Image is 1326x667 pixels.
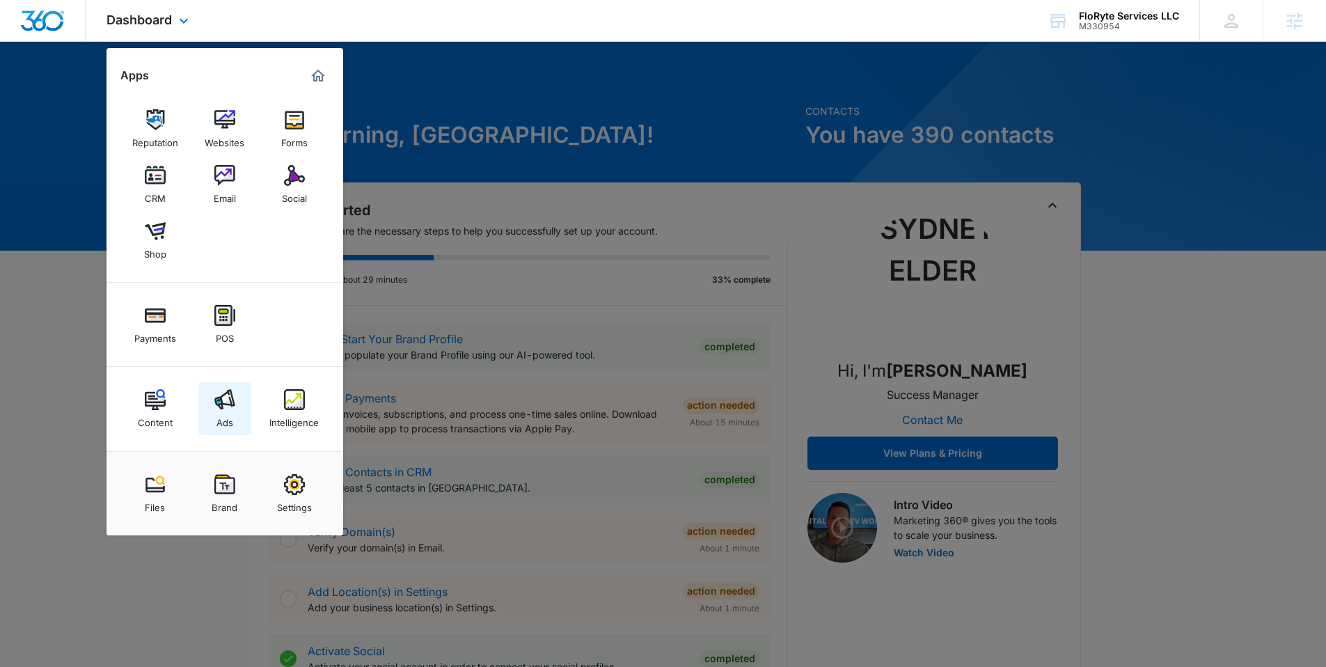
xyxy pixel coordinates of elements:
div: Files [145,495,165,513]
div: Ads [216,410,233,428]
div: Keywords by Traffic [154,82,235,91]
div: v 4.0.25 [39,22,68,33]
div: Email [214,186,236,204]
div: Shop [144,242,166,260]
span: Dashboard [106,13,172,27]
div: CRM [145,186,166,204]
a: Content [129,382,182,435]
a: Shop [129,214,182,267]
img: website_grey.svg [22,36,33,47]
a: Files [129,467,182,520]
a: Forms [268,102,321,155]
a: Intelligence [268,382,321,435]
a: Websites [198,102,251,155]
a: Reputation [129,102,182,155]
div: Forms [281,130,308,148]
a: CRM [129,158,182,211]
a: POS [198,298,251,351]
div: Social [282,186,307,204]
div: Brand [212,495,237,513]
div: account id [1079,22,1179,31]
a: Marketing 360® Dashboard [307,65,329,87]
div: Domain: [DOMAIN_NAME] [36,36,153,47]
div: POS [216,326,234,344]
div: Reputation [132,130,178,148]
div: Websites [205,130,244,148]
a: Settings [268,467,321,520]
h2: Apps [120,69,149,82]
img: tab_keywords_by_traffic_grey.svg [139,81,150,92]
a: Payments [129,298,182,351]
div: account name [1079,10,1179,22]
a: Social [268,158,321,211]
a: Email [198,158,251,211]
a: Brand [198,467,251,520]
div: Payments [134,326,176,344]
img: tab_domain_overview_orange.svg [38,81,49,92]
div: Domain Overview [53,82,125,91]
div: Intelligence [269,410,319,428]
div: Content [138,410,173,428]
a: Ads [198,382,251,435]
img: logo_orange.svg [22,22,33,33]
div: Settings [277,495,312,513]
